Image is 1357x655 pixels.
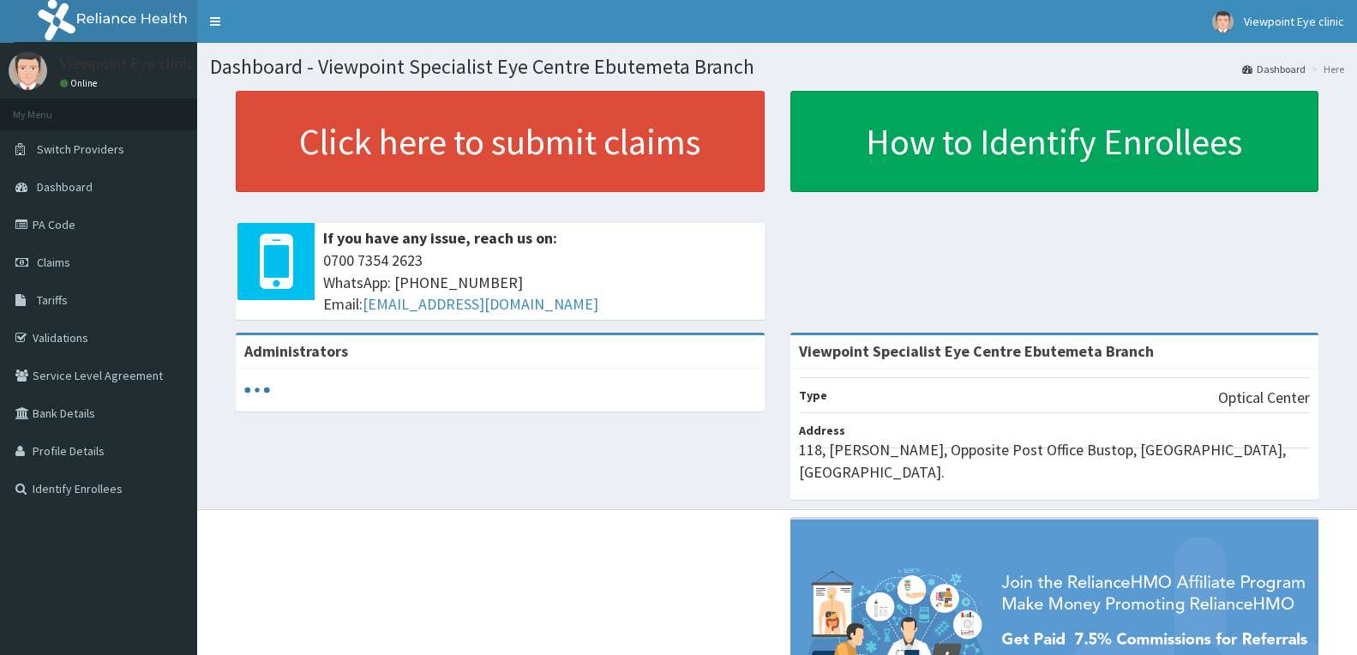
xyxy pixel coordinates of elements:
[236,91,765,192] a: Click here to submit claims
[323,249,756,315] span: 0700 7354 2623 WhatsApp: [PHONE_NUMBER] Email:
[1307,62,1344,76] li: Here
[363,294,598,314] a: [EMAIL_ADDRESS][DOMAIN_NAME]
[37,179,93,195] span: Dashboard
[9,51,47,90] img: User Image
[37,141,124,157] span: Switch Providers
[244,377,270,403] svg: audio-loading
[60,77,101,89] a: Online
[799,388,827,403] b: Type
[799,439,1311,483] p: 118, [PERSON_NAME], Opposite Post Office Bustop, [GEOGRAPHIC_DATA], [GEOGRAPHIC_DATA].
[323,228,557,248] b: If you have any issue, reach us on:
[1212,11,1234,33] img: User Image
[799,341,1154,361] strong: Viewpoint Specialist Eye Centre Ebutemeta Branch
[1218,387,1310,409] p: Optical Center
[799,423,845,438] b: Address
[37,255,70,270] span: Claims
[1244,14,1344,29] span: Viewpoint Eye clinic
[60,56,194,71] p: Viewpoint Eye clinic
[244,341,348,361] b: Administrators
[37,292,68,308] span: Tariffs
[210,56,1344,78] h1: Dashboard - Viewpoint Specialist Eye Centre Ebutemeta Branch
[1242,62,1306,76] a: Dashboard
[790,91,1319,192] a: How to Identify Enrollees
